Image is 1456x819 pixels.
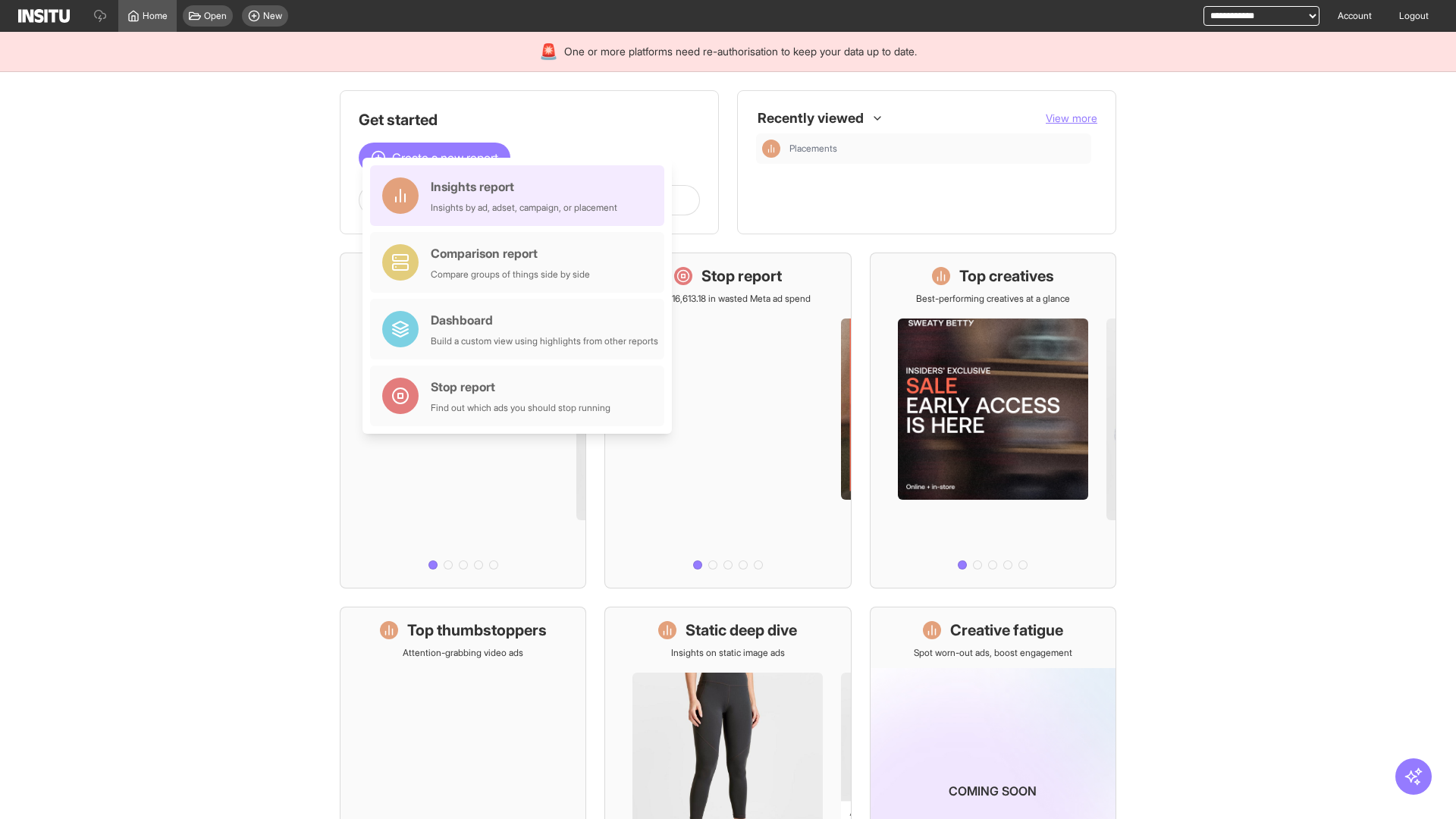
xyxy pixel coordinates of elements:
span: Open [204,10,227,22]
button: Create a new report [359,143,510,173]
h1: Get started [359,109,700,130]
p: Best-performing creatives at a glance [916,293,1070,305]
h1: Static deep dive [686,620,797,641]
div: 🚨 [539,41,558,62]
div: Insights [762,140,780,158]
p: Attention-grabbing video ads [403,647,523,659]
span: Placements [789,143,837,155]
a: Top creativesBest-performing creatives at a glance [870,253,1116,588]
div: Insights by ad, adset, campaign, or placement [431,202,617,214]
div: Compare groups of things side by side [431,268,590,281]
div: Comparison report [431,244,590,262]
span: One or more platforms need re-authorisation to keep your data up to date. [564,44,917,59]
div: Dashboard [431,311,658,329]
p: Save £16,613.18 in wasted Meta ad spend [645,293,811,305]
div: Insights report [431,177,617,196]
div: Build a custom view using highlights from other reports [431,335,658,347]
img: Logo [18,9,70,23]
a: Stop reportSave £16,613.18 in wasted Meta ad spend [604,253,851,588]
p: Insights on static image ads [671,647,785,659]
h1: Stop report [701,265,782,287]
span: Create a new report [392,149,498,167]
button: View more [1046,111,1097,126]
span: View more [1046,111,1097,124]
span: New [263,10,282,22]
div: Find out which ads you should stop running [431,402,610,414]
h1: Top creatives [959,265,1054,287]
div: Stop report [431,378,610,396]
span: Home [143,10,168,22]
a: What's live nowSee all active ads instantly [340,253,586,588]
span: Placements [789,143,1085,155]
h1: Top thumbstoppers [407,620,547,641]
